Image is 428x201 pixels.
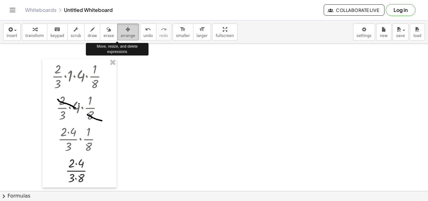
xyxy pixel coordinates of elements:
button: redoredo [156,24,171,40]
button: settings [353,24,375,40]
button: Log in [386,4,415,16]
button: Collaborate Live [324,4,384,16]
span: draw [88,34,97,38]
i: keyboard [54,26,60,33]
button: erase [100,24,117,40]
span: insert [7,34,17,38]
button: fullscreen [212,24,237,40]
button: load [410,24,425,40]
i: format_size [180,26,186,33]
button: draw [84,24,101,40]
a: Whiteboards [25,7,56,13]
span: redo [159,34,168,38]
i: redo [161,26,167,33]
span: erase [103,34,114,38]
span: scrub [71,34,81,38]
span: fullscreen [216,34,234,38]
i: format_size [199,26,205,33]
i: undo [145,26,151,33]
span: keypad [50,34,64,38]
div: Move, resize, and delete expressions [86,43,149,56]
button: format_sizesmaller [173,24,193,40]
span: smaller [176,34,190,38]
button: Toggle navigation [8,5,18,15]
button: save [393,24,409,40]
button: keyboardkeypad [47,24,68,40]
span: save [396,34,405,38]
span: load [413,34,421,38]
span: undo [144,34,153,38]
button: undoundo [140,24,156,40]
button: format_sizelarger [193,24,211,40]
span: larger [196,34,207,38]
span: Collaborate Live [329,7,379,13]
span: transform [25,34,44,38]
span: new [380,34,388,38]
button: new [376,24,391,40]
button: arrange [117,24,139,40]
button: transform [22,24,47,40]
button: insert [3,24,21,40]
span: arrange [121,34,135,38]
button: scrub [67,24,85,40]
span: settings [357,34,372,38]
